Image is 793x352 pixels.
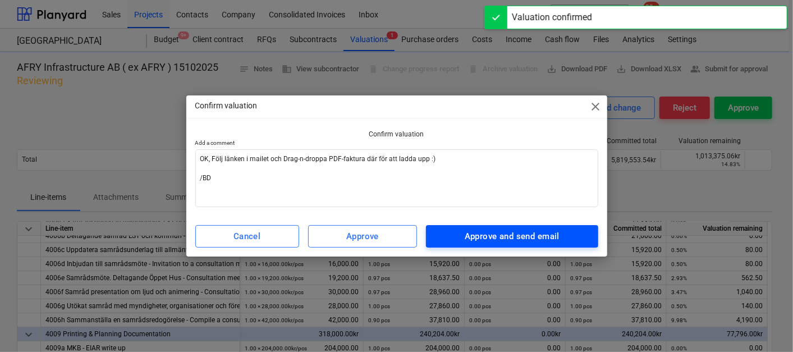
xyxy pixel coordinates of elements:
button: Approve and send email [426,225,598,248]
div: Approve [346,229,379,244]
div: Valuation confirmed [512,11,592,24]
div: Cancel [233,229,261,244]
button: Cancel [195,225,299,248]
div: Approve and send email [465,229,560,244]
textarea: OK, Följ länken i mailet och Drag-n-droppa PDF-faktura där för att ladda upp :) /BD [195,149,598,207]
p: Confirm valuation [195,100,258,112]
button: Approve [308,225,418,248]
p: Add a comment [195,139,598,149]
div: Chatt-widget [737,298,793,352]
span: close [589,100,603,113]
p: Confirm valuation [195,130,598,139]
iframe: Chat Widget [737,298,793,352]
